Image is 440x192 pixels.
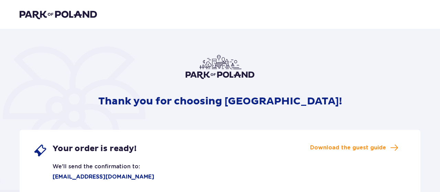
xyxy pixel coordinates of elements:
p: We'll send the confirmation to: [33,157,140,170]
p: Thank you for choosing [GEOGRAPHIC_DATA]! [98,95,342,108]
img: single ticket icon [33,144,47,157]
a: Download the guest guide [310,144,398,152]
img: Park of Poland logo [186,55,254,79]
span: Your order is ready! [53,144,136,154]
p: [EMAIL_ADDRESS][DOMAIN_NAME] [33,173,154,181]
span: Download the guest guide [310,144,386,151]
img: Park of Poland logo [20,10,97,19]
